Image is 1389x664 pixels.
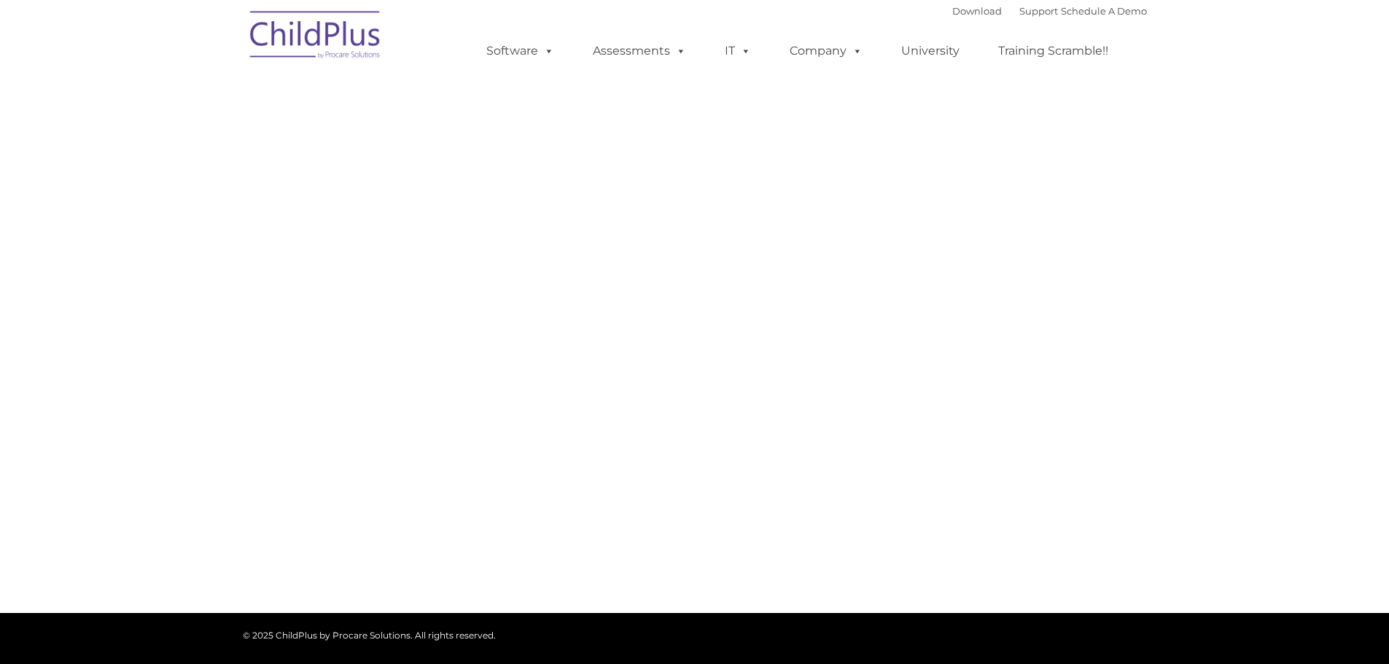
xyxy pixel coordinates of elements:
[984,36,1123,66] a: Training Scramble!!
[775,36,877,66] a: Company
[578,36,701,66] a: Assessments
[1019,5,1058,17] a: Support
[952,5,1002,17] a: Download
[243,1,389,74] img: ChildPlus by Procare Solutions
[243,630,496,641] span: © 2025 ChildPlus by Procare Solutions. All rights reserved.
[254,254,1136,363] iframe: Form 0
[952,5,1147,17] font: |
[1061,5,1147,17] a: Schedule A Demo
[887,36,974,66] a: University
[472,36,569,66] a: Software
[710,36,766,66] a: IT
